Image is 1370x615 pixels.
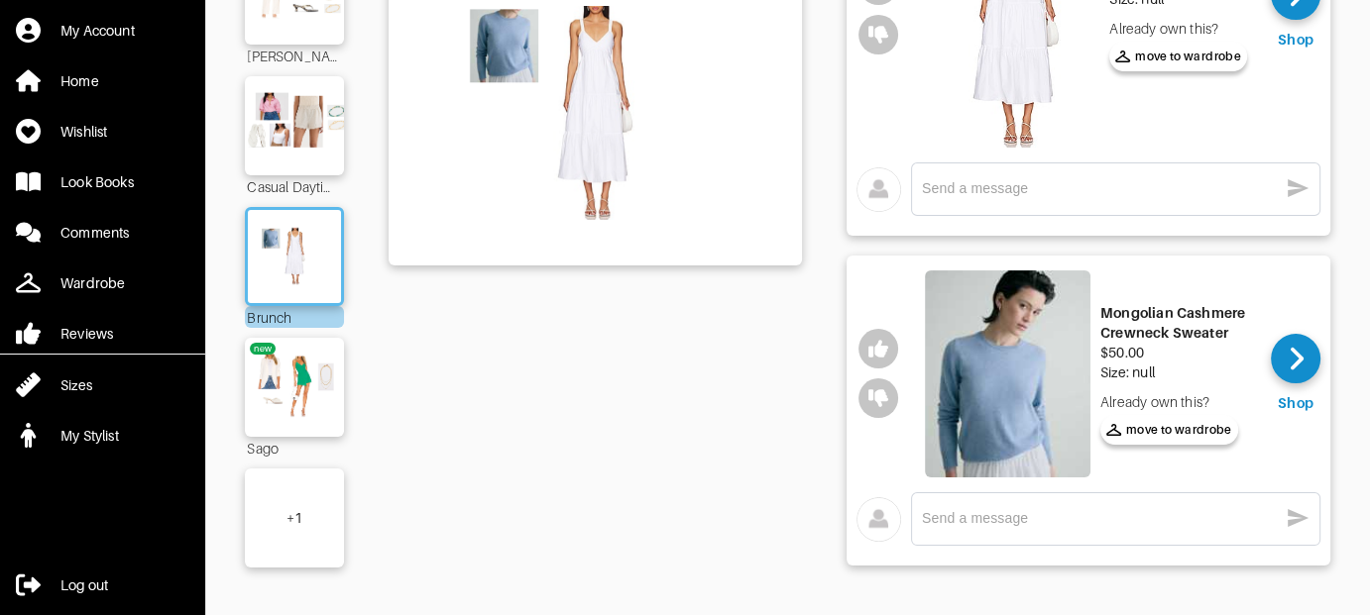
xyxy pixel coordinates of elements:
div: Wishlist [60,122,107,142]
span: move to wardrobe [1115,48,1241,65]
div: Brunch [245,306,344,328]
button: move to wardrobe [1100,415,1238,445]
div: Wardrobe [60,273,125,293]
div: + 1 [286,508,302,528]
div: Casual Daytime [245,175,344,197]
span: move to wardrobe [1106,421,1232,439]
div: Reviews [60,324,113,344]
a: Shop [1271,334,1320,413]
img: Outfit Casual Daytime [238,86,351,165]
div: Shop [1278,30,1313,50]
div: Sizes [60,375,92,395]
div: [PERSON_NAME] Option #2 [245,45,344,66]
div: Already own this? [1109,19,1247,39]
div: Look Books [60,172,134,192]
div: My Account [60,21,135,41]
div: Mongolian Cashmere Crewneck Sweater [1100,303,1256,343]
img: avatar [856,167,901,212]
img: Outfit Brunch [243,220,347,293]
div: Shop [1278,393,1313,413]
div: Log out [60,575,108,595]
button: move to wardrobe [1109,42,1247,71]
img: Mongolian Cashmere Crewneck Sweater [925,270,1090,477]
div: Home [60,71,99,91]
div: new [254,343,272,355]
div: Already own this? [1100,392,1256,412]
div: $50.00 [1100,343,1256,362]
div: My Stylist [60,426,119,446]
div: Sago [245,437,344,459]
div: Comments [60,223,129,243]
img: avatar [856,497,901,542]
div: Size: null [1100,362,1256,382]
img: Outfit Sago [238,348,351,427]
